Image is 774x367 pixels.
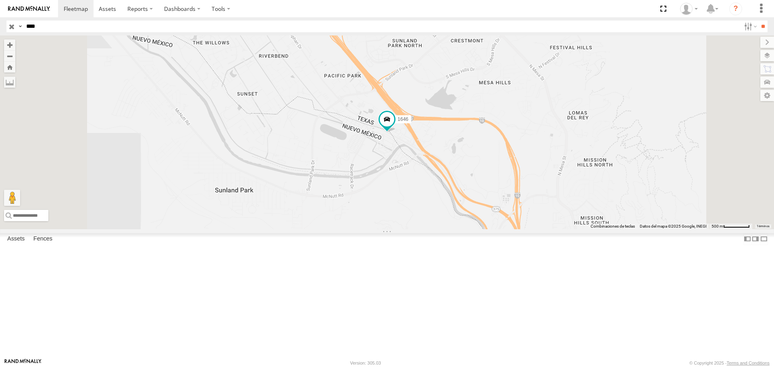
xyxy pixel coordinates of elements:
label: Dock Summary Table to the Left [743,233,751,245]
span: 500 m [712,224,723,228]
button: Zoom in [4,39,15,50]
img: rand-logo.svg [8,6,50,12]
button: Arrastra al hombrecito al mapa para abrir Street View [4,190,20,206]
span: Datos del mapa ©2025 Google, INEGI [640,224,707,228]
button: Escala del mapa: 500 m por 62 píxeles [709,224,752,229]
label: Map Settings [760,90,774,101]
label: Hide Summary Table [760,233,768,245]
span: 1646 [397,117,408,122]
a: Terms and Conditions [727,361,770,365]
button: Zoom out [4,50,15,62]
button: Combinaciones de teclas [591,224,635,229]
label: Measure [4,77,15,88]
div: © Copyright 2025 - [689,361,770,365]
label: Search Filter Options [741,21,758,32]
div: carolina herrera [677,3,701,15]
label: Fences [29,234,56,245]
i: ? [729,2,742,15]
label: Assets [3,234,29,245]
label: Search Query [17,21,23,32]
a: Términos [757,224,770,228]
a: Visit our Website [4,359,42,367]
label: Dock Summary Table to the Right [751,233,759,245]
div: Version: 305.03 [350,361,381,365]
button: Zoom Home [4,62,15,73]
